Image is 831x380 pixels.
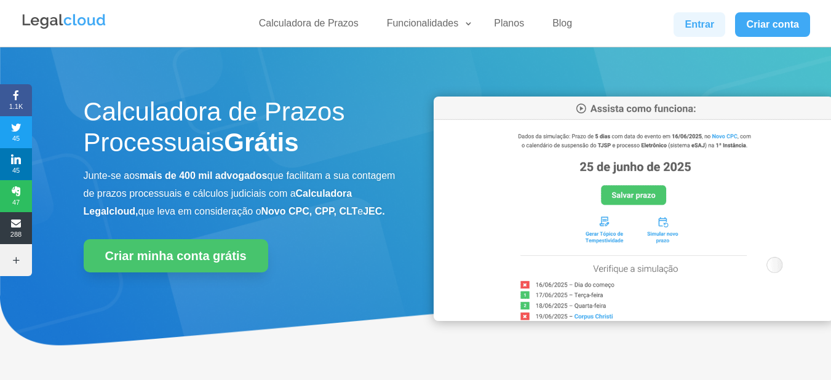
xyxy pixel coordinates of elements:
[363,206,385,216] b: JEC.
[545,17,579,35] a: Blog
[21,22,107,33] a: Logo da Legalcloud
[84,97,397,165] h1: Calculadora de Prazos Processuais
[252,17,366,35] a: Calculadora de Prazos
[84,167,397,220] p: Junte-se aos que facilitam a sua contagem de prazos processuais e cálculos judiciais com a que le...
[674,12,725,37] a: Entrar
[224,128,298,157] strong: Grátis
[261,206,358,216] b: Novo CPC, CPP, CLT
[487,17,531,35] a: Planos
[84,239,268,272] a: Criar minha conta grátis
[21,12,107,31] img: Legalcloud Logo
[84,188,352,216] b: Calculadora Legalcloud,
[380,17,474,35] a: Funcionalidades
[735,12,810,37] a: Criar conta
[140,170,267,181] b: mais de 400 mil advogados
